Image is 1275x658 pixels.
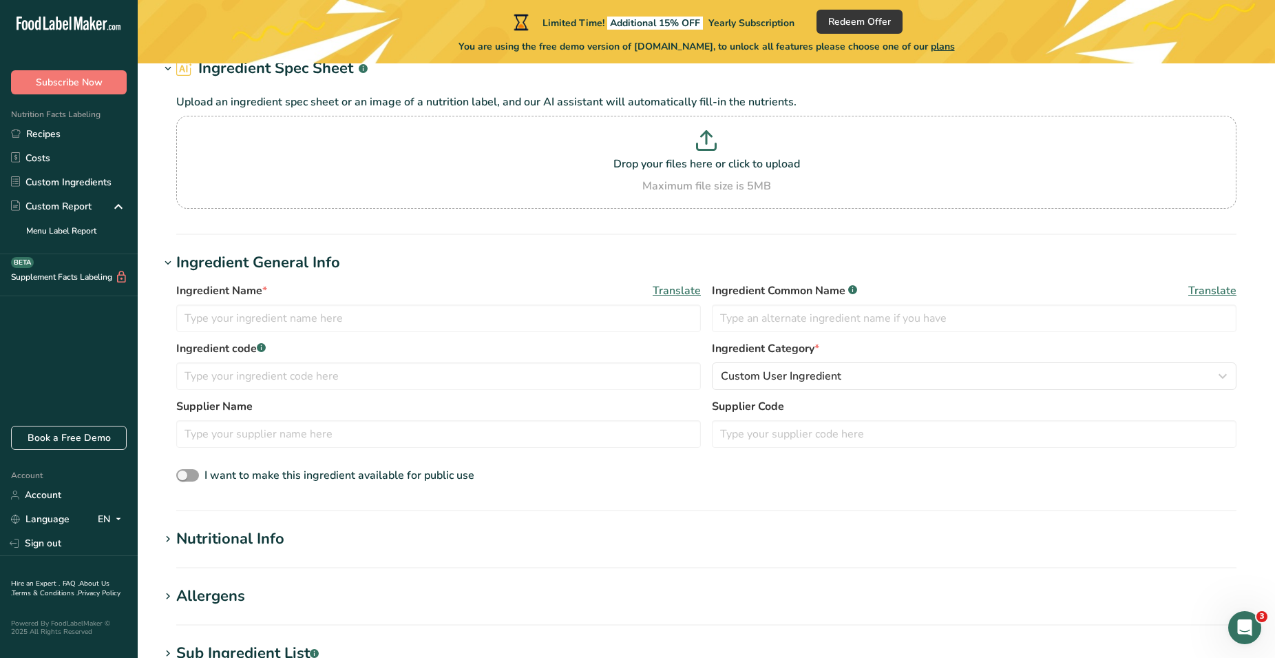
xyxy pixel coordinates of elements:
[931,40,955,53] span: plans
[11,579,60,588] a: Hire an Expert .
[11,70,127,94] button: Subscribe Now
[36,75,103,90] span: Subscribe Now
[12,588,78,598] a: Terms & Conditions .
[11,257,34,268] div: BETA
[176,362,701,390] input: Type your ingredient code here
[180,178,1233,194] div: Maximum file size is 5MB
[712,340,1236,357] label: Ingredient Category
[511,14,794,30] div: Limited Time!
[1228,611,1261,644] iframe: Intercom live chat
[11,619,127,636] div: Powered By FoodLabelMaker © 2025 All Rights Reserved
[204,468,474,483] span: I want to make this ingredient available for public use
[459,39,955,54] span: You are using the free demo version of [DOMAIN_NAME], to unlock all features please choose one of...
[63,579,79,588] a: FAQ .
[712,305,1236,332] input: Type an alternate ingredient name if you have
[176,398,701,415] label: Supplier Name
[708,17,794,30] span: Yearly Subscription
[176,528,284,551] div: Nutritional Info
[11,426,127,450] a: Book a Free Demo
[176,340,701,357] label: Ingredient code
[1188,282,1236,299] span: Translate
[1256,611,1267,622] span: 3
[712,398,1236,415] label: Supplier Code
[176,251,340,274] div: Ingredient General Info
[176,305,701,332] input: Type your ingredient name here
[180,156,1233,172] p: Drop your files here or click to upload
[712,282,857,299] span: Ingredient Common Name
[176,57,368,80] h2: Ingredient Spec Sheet
[78,588,120,598] a: Privacy Policy
[721,368,841,384] span: Custom User Ingredient
[653,282,701,299] span: Translate
[607,17,703,30] span: Additional 15% OFF
[11,507,70,531] a: Language
[816,10,903,34] button: Redeem Offer
[176,585,245,608] div: Allergens
[176,282,267,299] span: Ingredient Name
[98,511,127,528] div: EN
[712,362,1236,390] button: Custom User Ingredient
[176,420,701,448] input: Type your supplier name here
[176,94,1236,110] p: Upload an ingredient spec sheet or an image of a nutrition label, and our AI assistant will autom...
[712,420,1236,448] input: Type your supplier code here
[11,579,109,598] a: About Us .
[11,199,92,214] div: Custom Report
[828,14,891,29] span: Redeem Offer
